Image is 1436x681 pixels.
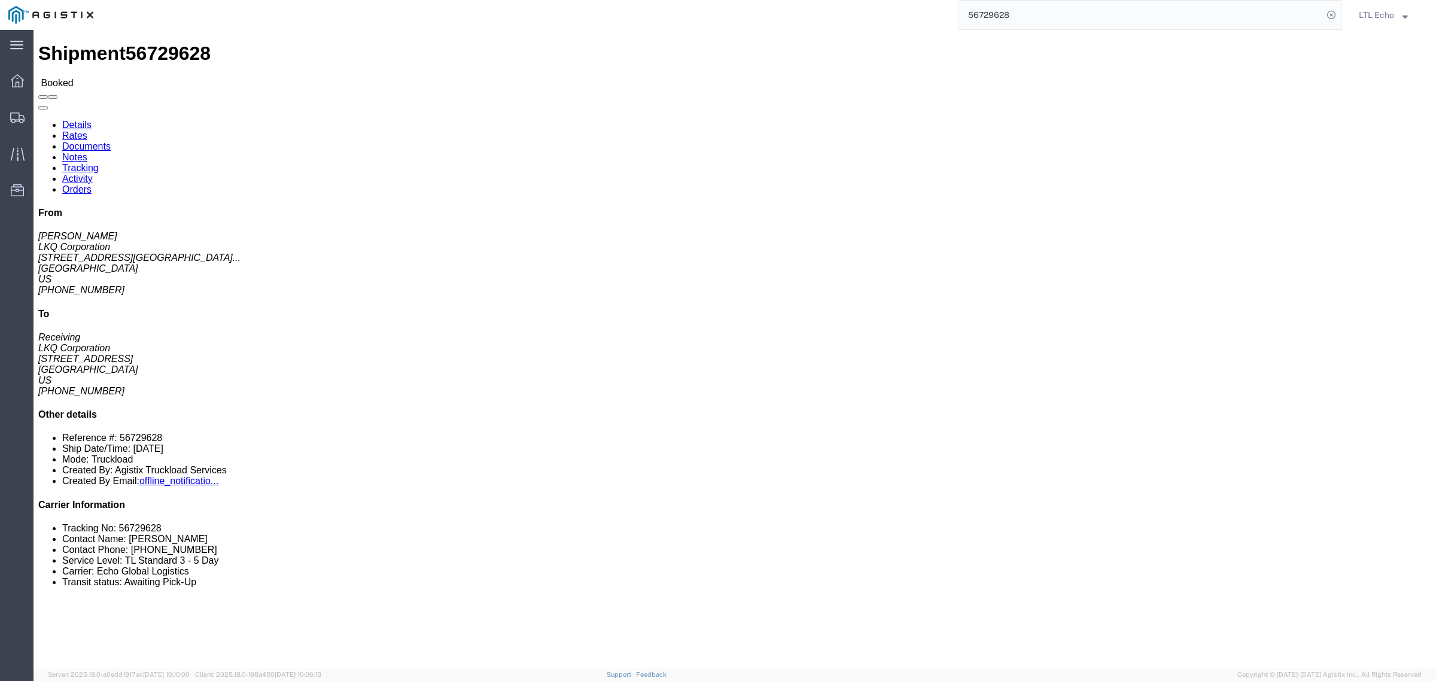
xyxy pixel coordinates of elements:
[607,671,637,678] a: Support
[959,1,1323,29] input: Search for shipment number, reference number
[1237,670,1422,680] span: Copyright © [DATE]-[DATE] Agistix Inc., All Rights Reserved
[1359,8,1394,22] span: LTL Echo
[48,671,190,678] span: Server: 2025.18.0-a0edd1917ac
[275,671,321,678] span: [DATE] 10:06:13
[195,671,321,678] span: Client: 2025.18.0-198a450
[8,6,93,24] img: logo
[143,671,190,678] span: [DATE] 10:10:00
[636,671,667,678] a: Feedback
[34,30,1436,668] iframe: FS Legacy Container
[1358,8,1419,22] button: LTL Echo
